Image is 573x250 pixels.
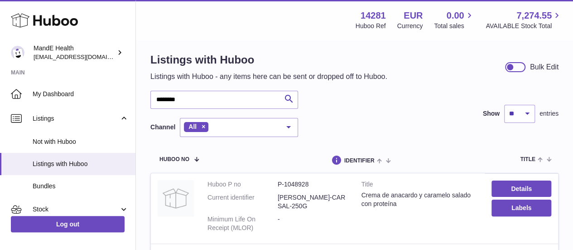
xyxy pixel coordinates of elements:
[207,180,278,189] dt: Huboo P no
[434,10,474,30] a: 0.00 Total sales
[33,205,119,214] span: Stock
[356,22,386,30] div: Huboo Ref
[33,137,129,146] span: Not with Huboo
[158,180,194,216] img: Crema de anacardo y caramelo salado con proteína
[344,158,375,164] span: identifier
[150,72,387,82] p: Listings with Huboo - any items here can be sent or dropped off to Huboo.
[159,157,189,162] span: Huboo no
[34,53,133,60] span: [EMAIL_ADDRESS][DOMAIN_NAME]
[434,22,474,30] span: Total sales
[516,10,552,22] span: 7,274.55
[278,180,348,189] dd: P-1048928
[33,160,129,168] span: Listings with Huboo
[530,62,559,72] div: Bulk Edit
[278,215,348,232] dd: -
[150,53,387,67] h1: Listings with Huboo
[404,10,423,22] strong: EUR
[491,181,551,197] a: Details
[520,157,535,162] span: title
[361,191,478,208] div: Crema de anacardo y caramelo salado con proteína
[33,90,129,98] span: My Dashboard
[150,123,175,132] label: Channel
[33,114,119,123] span: Listings
[34,44,115,61] div: MandE Health
[188,123,197,130] span: All
[207,193,278,211] dt: Current identifier
[361,10,386,22] strong: 14281
[11,216,125,232] a: Log out
[361,180,478,191] strong: Title
[278,193,348,211] dd: [PERSON_NAME]-CARSAL-250G
[397,22,423,30] div: Currency
[483,109,500,118] label: Show
[11,46,24,59] img: internalAdmin-14281@internal.huboo.com
[491,200,551,216] button: Labels
[486,22,562,30] span: AVAILABLE Stock Total
[486,10,562,30] a: 7,274.55 AVAILABLE Stock Total
[539,109,559,118] span: entries
[33,182,129,191] span: Bundles
[447,10,464,22] span: 0.00
[207,215,278,232] dt: Minimum Life On Receipt (MLOR)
